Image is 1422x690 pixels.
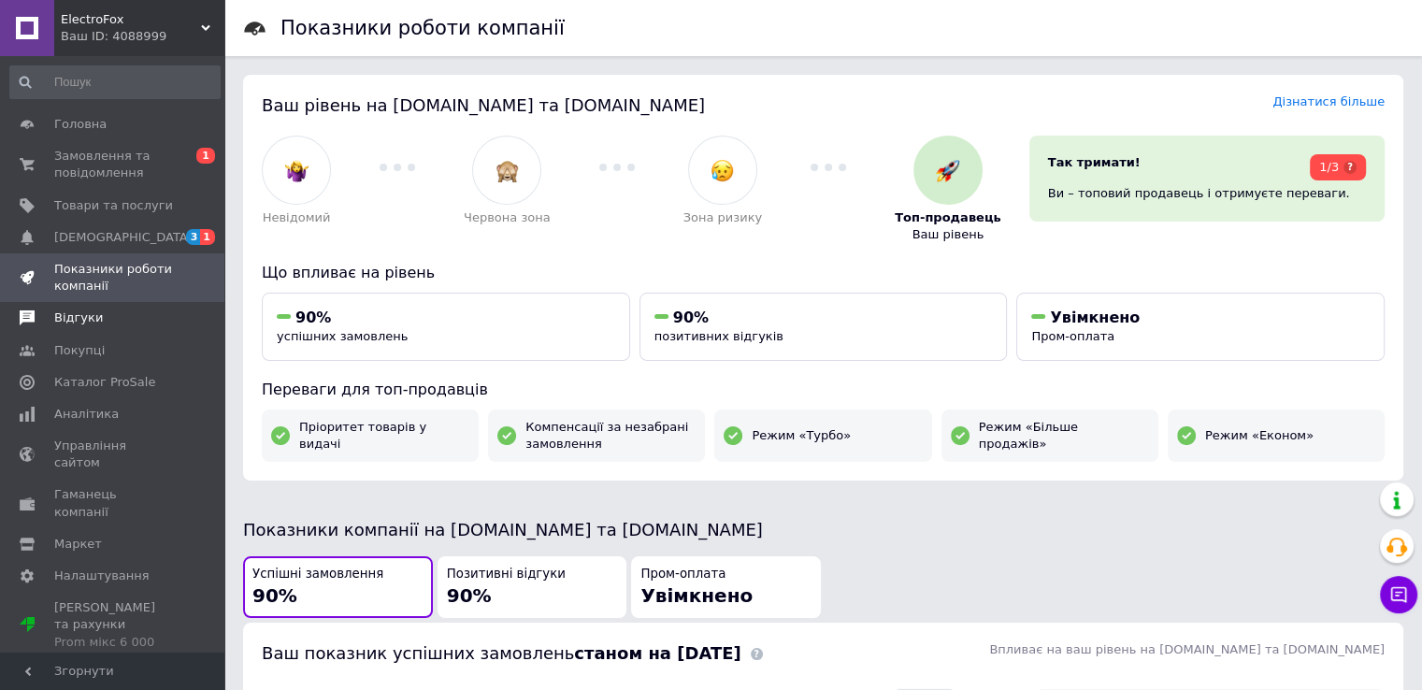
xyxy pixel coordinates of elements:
span: Топ-продавець [895,209,1001,226]
span: Головна [54,116,107,133]
span: Компенсації за незабрані замовлення [525,419,696,453]
span: успішних замовлень [277,329,408,343]
span: Каталог ProSale [54,374,155,391]
div: Ваш ID: 4088999 [61,28,224,45]
span: 1 [196,148,215,164]
span: Товари та послуги [54,197,173,214]
span: Гаманець компанії [54,486,173,520]
span: ? [1343,161,1357,174]
b: станом на [DATE] [574,643,740,663]
span: Переваги для топ-продавців [262,381,488,398]
span: Налаштування [54,568,150,584]
span: ElectroFox [61,11,201,28]
img: :disappointed_relieved: [711,159,734,182]
span: Режим «Економ» [1205,427,1314,444]
button: Пром-оплатаУвімкнено [631,556,821,619]
div: Ви – топовий продавець і отримуєте переваги. [1048,185,1366,202]
div: 1/3 [1310,154,1366,180]
span: Ваш рівень на [DOMAIN_NAME] та [DOMAIN_NAME] [262,95,705,115]
span: Аналітика [54,406,119,423]
button: Позитивні відгуки90% [438,556,627,619]
span: позитивних відгуків [654,329,783,343]
span: Відгуки [54,309,103,326]
span: Так тримати! [1048,155,1141,169]
span: 90% [673,309,709,326]
span: Пром-оплата [640,566,725,583]
span: [DEMOGRAPHIC_DATA] [54,229,193,246]
span: Червона зона [464,209,551,226]
span: 1 [200,229,215,245]
img: :rocket: [936,159,959,182]
span: Увімкнено [640,584,753,607]
span: Режим «Більше продажів» [979,419,1149,453]
span: Ваш рівень [912,226,984,243]
span: Позитивні відгуки [447,566,566,583]
button: 90%позитивних відгуків [639,293,1008,361]
h1: Показники роботи компанії [280,17,565,39]
span: Режим «Турбо» [752,427,851,444]
span: Ваш показник успішних замовлень [262,643,741,663]
span: Пріоритет товарів у видачі [299,419,469,453]
span: 90% [447,584,492,607]
span: Маркет [54,536,102,553]
span: Увімкнено [1050,309,1140,326]
span: Що впливає на рівень [262,264,435,281]
span: Зона ризику [683,209,763,226]
span: [PERSON_NAME] та рахунки [54,599,173,651]
span: Успішні замовлення [252,566,383,583]
span: Пром-оплата [1031,329,1114,343]
span: Впливає на ваш рівень на [DOMAIN_NAME] та [DOMAIN_NAME] [989,642,1385,656]
button: Чат з покупцем [1380,576,1417,613]
span: Показники компанії на [DOMAIN_NAME] та [DOMAIN_NAME] [243,520,763,539]
span: Невідомий [263,209,331,226]
span: 90% [252,584,297,607]
span: 3 [186,229,201,245]
button: Успішні замовлення90% [243,556,433,619]
img: :woman-shrugging: [285,159,309,182]
span: Управління сайтом [54,438,173,471]
button: 90%успішних замовлень [262,293,630,361]
span: 90% [295,309,331,326]
span: Замовлення та повідомлення [54,148,173,181]
span: Показники роботи компанії [54,261,173,295]
button: УвімкненоПром-оплата [1016,293,1385,361]
div: Prom мікс 6 000 [54,634,173,651]
a: Дізнатися більше [1272,94,1385,108]
span: Покупці [54,342,105,359]
input: Пошук [9,65,221,99]
img: :see_no_evil: [496,159,519,182]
